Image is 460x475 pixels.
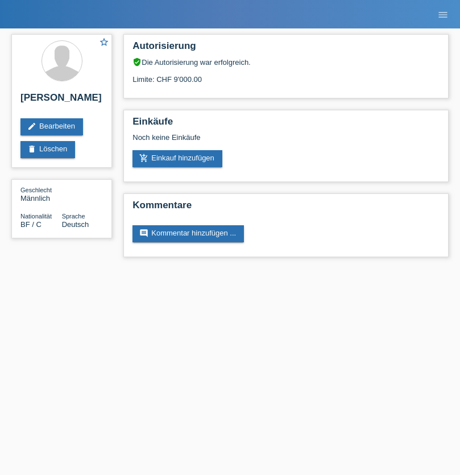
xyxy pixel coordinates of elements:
[132,40,440,57] h2: Autorisierung
[139,229,148,238] i: comment
[132,150,222,167] a: add_shopping_cartEinkauf hinzufügen
[20,118,83,135] a: editBearbeiten
[62,220,89,229] span: Deutsch
[20,187,52,193] span: Geschlecht
[62,213,85,220] span: Sprache
[27,144,36,154] i: delete
[139,154,148,163] i: add_shopping_cart
[132,225,244,242] a: commentKommentar hinzufügen ...
[437,9,449,20] i: menu
[132,57,142,67] i: verified_user
[132,67,440,84] div: Limite: CHF 9'000.00
[20,220,42,229] span: Burkina Faso / C / 18.12.2008
[132,116,440,133] h2: Einkäufe
[20,92,103,109] h2: [PERSON_NAME]
[132,57,440,67] div: Die Autorisierung war erfolgreich.
[20,185,62,203] div: Männlich
[99,37,109,49] a: star_border
[132,200,440,217] h2: Kommentare
[132,133,440,150] div: Noch keine Einkäufe
[432,11,454,18] a: menu
[20,213,52,220] span: Nationalität
[27,122,36,131] i: edit
[20,141,75,158] a: deleteLöschen
[99,37,109,47] i: star_border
